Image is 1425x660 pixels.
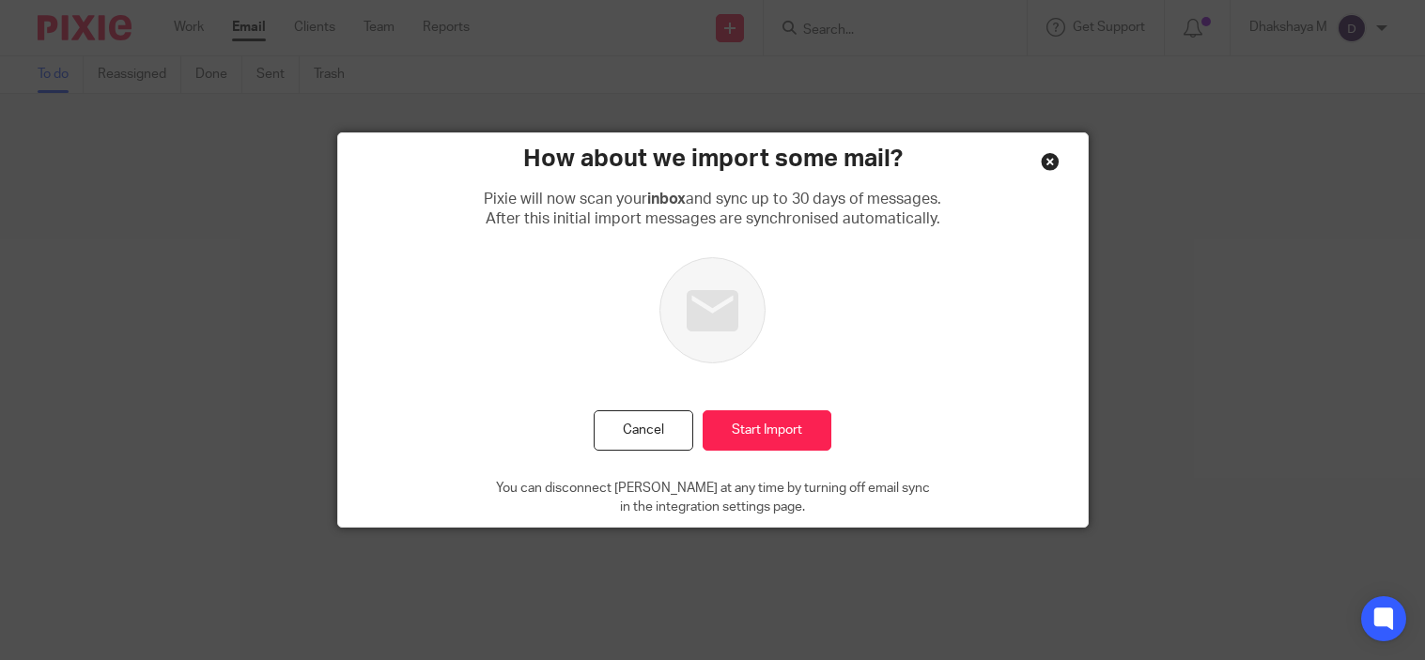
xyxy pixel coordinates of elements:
input: Start Import [703,410,831,451]
p: Pixie will now scan your and sync up to 30 days of messages. After this initial import messages a... [484,190,941,230]
button: Cancel [594,410,693,451]
p: You can disconnect [PERSON_NAME] at any time by turning off email sync in the integration setting... [496,479,930,517]
b: inbox [647,192,686,207]
h2: How about we import some mail? [523,143,903,175]
div: Close this dialog window [1041,152,1060,171]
